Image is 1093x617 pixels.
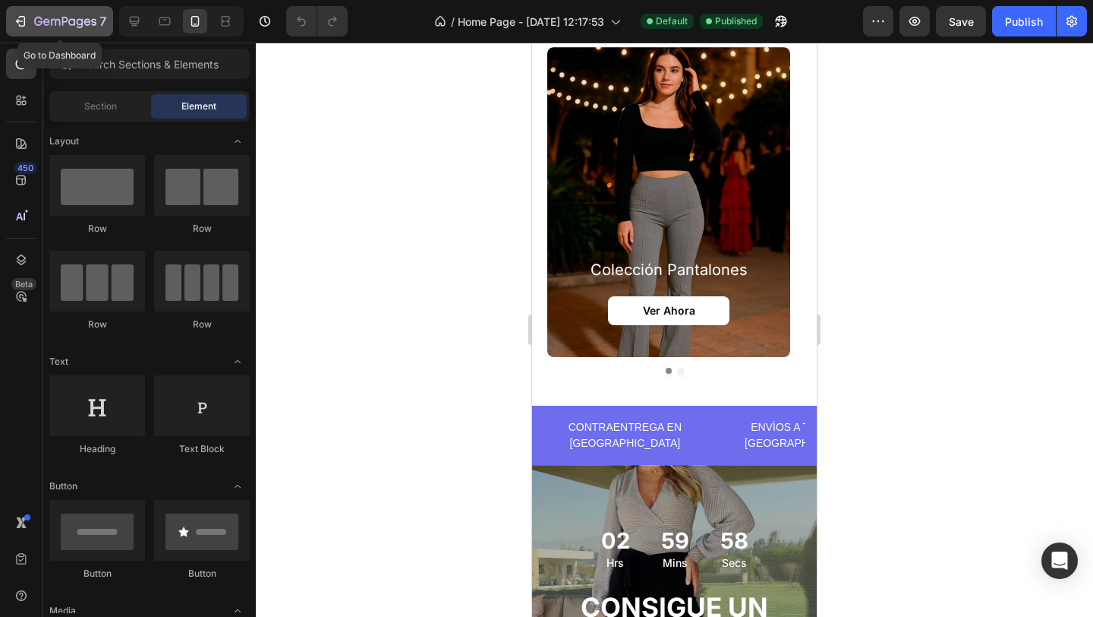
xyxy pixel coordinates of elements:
[154,567,250,581] div: Button
[451,14,455,30] span: /
[49,549,236,581] strong: CONSIGUE UN
[188,484,216,513] div: 58
[49,222,145,236] div: Row
[532,43,817,617] iframe: Design area
[49,355,68,369] span: Text
[129,484,157,513] div: 59
[129,514,157,527] p: Mins
[936,6,986,36] button: Save
[154,442,250,456] div: Text Block
[84,100,117,113] span: Section
[11,278,36,290] div: Beta
[225,474,250,498] span: Toggle open
[99,12,106,30] p: 7
[154,222,250,236] div: Row
[181,100,216,113] span: Element
[69,514,98,527] p: Hrs
[154,318,250,331] div: Row
[6,6,113,36] button: 7
[49,479,77,493] span: Button
[286,6,348,36] div: Undo/Redo
[225,129,250,153] span: Toggle open
[49,134,79,148] span: Layout
[188,377,348,409] p: ENVÌOS A TODO EL [GEOGRAPHIC_DATA]
[49,567,145,581] div: Button
[1005,14,1043,30] div: Publish
[992,6,1056,36] button: Publish
[69,484,98,513] div: 02
[458,14,604,30] span: Home Page - [DATE] 12:17:53
[188,514,216,527] p: Secs
[49,442,145,456] div: Heading
[49,318,145,331] div: Row
[49,49,250,79] input: Search Sections & Elements
[949,15,974,28] span: Save
[656,14,688,28] span: Default
[715,14,757,28] span: Published
[1041,543,1078,579] div: Open Intercom Messenger
[14,162,36,174] div: 450
[225,350,250,374] span: Toggle open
